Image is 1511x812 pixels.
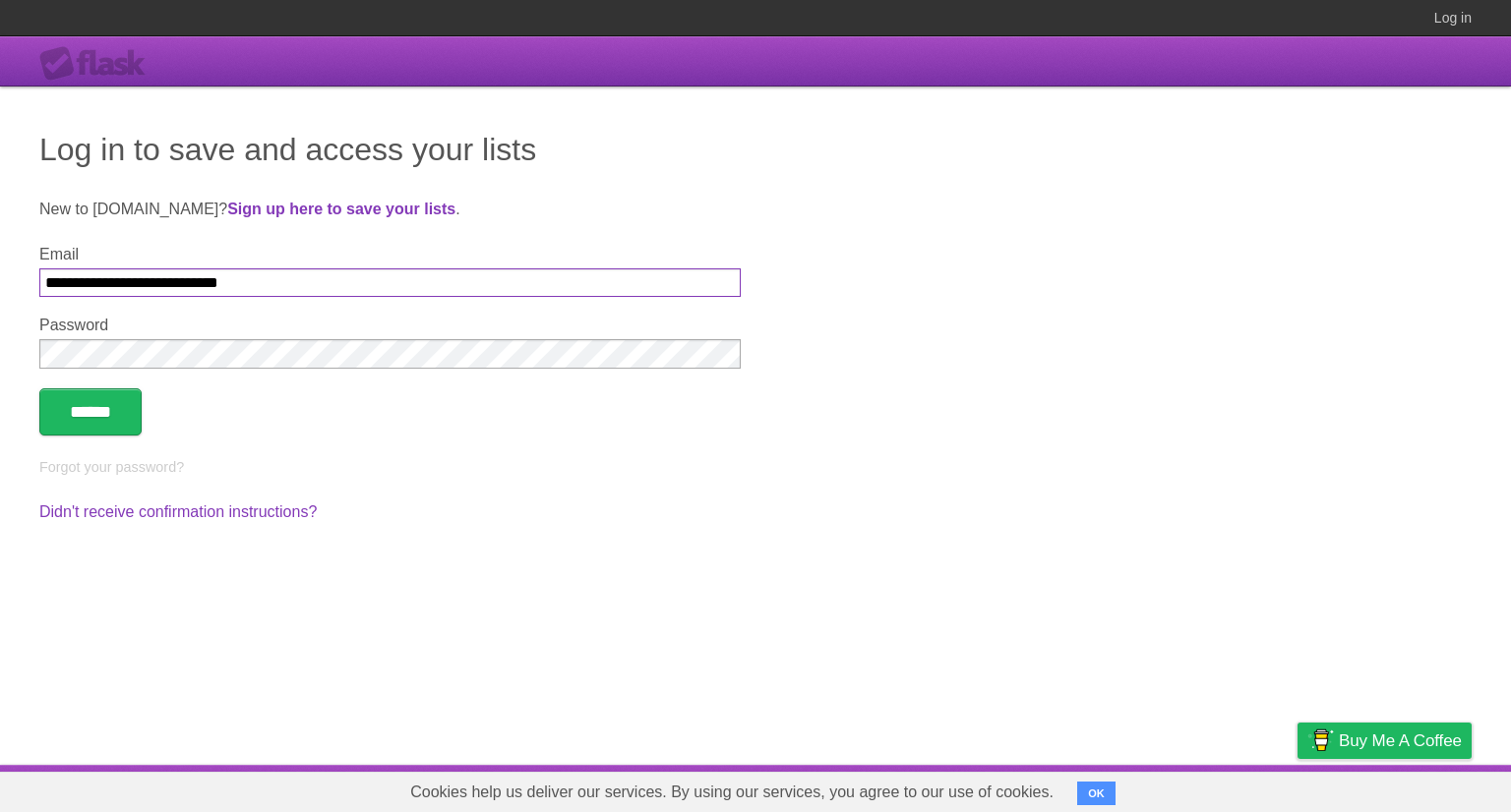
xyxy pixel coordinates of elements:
[39,459,184,475] a: Forgot your password?
[39,46,157,82] div: Flask
[1348,770,1472,807] a: Suggest a feature
[39,317,741,334] label: Password
[1036,770,1077,807] a: About
[1298,723,1472,759] a: Buy me a coffee
[39,126,1472,173] h1: Log in to save and access your lists
[1272,770,1323,807] a: Privacy
[39,198,1472,221] p: New to [DOMAIN_NAME]? .
[391,773,1073,812] span: Cookies help us deliver our services. By using our services, you agree to our use of cookies.
[1077,782,1116,805] button: OK
[227,201,455,217] a: Sign up here to save your lists
[1307,724,1334,757] img: Buy me a coffee
[1101,770,1180,807] a: Developers
[1339,724,1462,758] span: Buy me a coffee
[39,503,317,520] a: Didn't receive confirmation instructions?
[39,246,741,263] label: Email
[1205,770,1248,807] a: Terms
